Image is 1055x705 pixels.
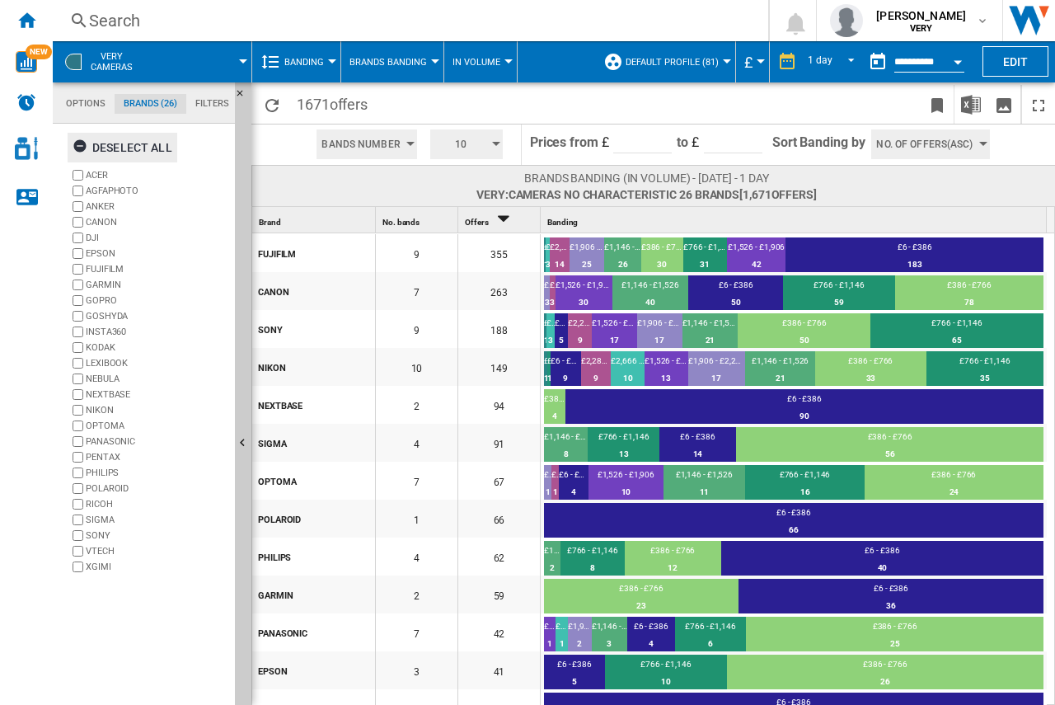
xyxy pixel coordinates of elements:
[256,207,375,233] div: Brand Sort None
[727,256,786,273] div: 42
[815,355,926,370] div: £386 - £766
[547,218,578,227] span: Banding
[592,317,637,332] div: £1,526 - £1,906
[551,484,559,501] div: 1
[926,370,1043,387] div: 35
[550,256,570,273] div: 14
[544,674,605,690] div: 5
[544,207,1047,233] div: Sort None
[861,45,894,78] button: md-calendar
[86,357,228,369] label: LEXIBOOK
[637,332,682,349] div: 17
[546,317,555,332] div: £2,666 - £3,046
[544,469,551,484] div: £1,906 - £2,286
[86,498,228,510] label: RICOH
[663,469,746,484] div: £1,146 - £1,526
[256,207,375,233] div: Sort None
[783,280,895,294] div: £766 - £1,146
[738,598,1043,614] div: 36
[544,621,556,636] div: £1,526 - £1,906
[805,49,861,76] md-select: REPORTS.WIZARD.STEPS.REPORT.STEPS.REPORT_OPTIONS.PERIOD: 1 day
[544,636,556,652] div: 1
[641,256,683,273] div: 30
[86,482,228,495] label: POLAROID
[544,522,1043,538] div: 66
[682,317,738,332] div: £1,146 - £1,526
[738,332,870,349] div: 50
[588,446,659,463] div: 13
[458,651,540,689] div: 41
[865,125,996,164] div: No. of offers(Asc)
[430,129,503,159] button: 10
[550,242,570,256] div: £2,286 - £2,666
[871,129,989,159] button: No. of offers(Asc)
[258,350,374,384] div: NIKON
[771,188,814,201] span: offers
[86,561,228,573] label: XGIMI
[559,484,588,501] div: 4
[663,484,746,501] div: 11
[675,621,747,636] div: £766 - £1,146
[86,435,228,448] label: PANASONIC
[738,317,870,332] div: £386 - £766
[736,446,1043,463] div: 56
[458,576,540,613] div: 59
[86,310,228,322] label: GOSHYDA
[895,294,1043,311] div: 78
[876,7,966,24] span: [PERSON_NAME]
[547,370,551,387] div: 1
[544,294,550,311] div: 3
[677,134,688,150] span: to
[86,326,228,338] label: INSTA360
[73,530,83,541] input: brand.name
[547,355,551,370] div: £3,426 - £3,806
[626,41,727,82] button: Default profile (81)
[727,674,1043,690] div: 26
[921,85,954,124] button: Bookmark this report
[736,41,770,82] md-menu: Currency
[1022,85,1055,124] button: Maximize
[736,431,1043,446] div: £386 - £766
[86,545,228,557] label: VTECH
[258,577,374,612] div: GARMIN
[89,9,725,32] div: Search
[546,332,555,349] div: 3
[560,560,625,576] div: 8
[550,280,556,294] div: £2,286 - £2,666
[73,327,83,337] input: brand.name
[745,484,865,501] div: 16
[605,674,727,690] div: 10
[458,386,540,424] div: 94
[785,256,1043,273] div: 183
[961,95,981,115] img: excel-24x24.png
[73,405,83,416] input: brand.name
[284,41,332,82] button: Banding
[612,294,688,311] div: 40
[550,294,556,311] div: 3
[258,653,374,688] div: EPSON
[544,484,551,501] div: 1
[625,560,721,576] div: 12
[544,598,738,614] div: 23
[808,54,832,66] div: 1 day
[349,41,435,82] button: Brands Banding
[258,388,374,422] div: NEXTBASE
[376,500,457,538] div: 1
[727,242,786,256] div: £1,526 - £1,906
[870,317,1043,332] div: £766 - £1,146
[602,134,609,150] span: £
[659,431,736,446] div: £6 - £386
[943,45,973,74] button: Open calendar
[627,621,675,636] div: £6 - £386
[376,651,457,689] div: 3
[462,207,540,233] div: Sort Descending
[626,57,719,68] span: Default profile (81)
[73,452,83,463] input: brand.name
[611,370,645,387] div: 10
[86,263,228,275] label: FUJIFILM
[581,355,612,370] div: £2,286 - £2,666
[605,659,727,674] div: £766 - £1,146
[556,636,567,652] div: 1
[645,355,688,370] div: £1,526 - £1,906
[559,469,588,484] div: £6 - £386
